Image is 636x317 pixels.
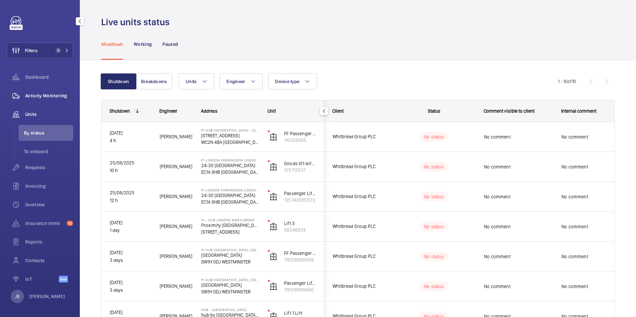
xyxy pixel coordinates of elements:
[201,288,259,295] p: SW1H 0DJ WESTMINSTER
[284,220,316,227] p: Lift 3
[424,223,444,230] p: No status
[201,229,259,235] p: [STREET_ADDRESS]
[201,169,259,175] p: EC1A 9HB [GEOGRAPHIC_DATA]
[201,252,259,259] p: [GEOGRAPHIC_DATA]
[160,223,193,230] span: [PERSON_NAME]
[333,253,384,260] span: Whitbread Group PLC
[424,134,444,140] p: No status
[201,278,259,282] p: PI Hub [GEOGRAPHIC_DATA], [GEOGRAPHIC_DATA][PERSON_NAME]
[332,108,344,114] span: Client
[424,193,444,200] p: No status
[201,259,259,265] p: SW1H 0DJ WESTMINSTER
[159,108,177,114] span: Engineer
[110,189,151,197] p: 25/08/2025
[110,309,151,316] p: [DATE]
[160,193,193,200] span: [PERSON_NAME]
[484,193,553,200] span: No comment
[269,223,277,231] img: elevator.svg
[15,293,20,300] p: JB
[567,79,572,84] span: of
[162,41,178,48] p: Paused
[59,276,68,282] span: Beta
[284,227,316,233] p: 56386534
[561,193,622,200] span: No comment
[101,16,174,28] h1: Live units status
[558,79,576,84] span: 1 - 10 10
[201,222,259,229] p: Proximity [GEOGRAPHIC_DATA]
[134,41,152,48] p: Working
[160,253,193,260] span: [PERSON_NAME]
[110,129,151,137] p: [DATE]
[269,163,277,171] img: elevator.svg
[25,257,73,264] span: Contacts
[24,130,73,136] span: By status
[201,188,259,192] p: PI London Farringdon ([GEOGRAPHIC_DATA])
[227,79,245,84] span: Engineer
[201,282,259,288] p: [GEOGRAPHIC_DATA]
[24,148,73,155] span: To onboard
[484,134,553,140] span: No comment
[269,193,277,201] img: elevator.svg
[484,163,553,170] span: No comment
[29,293,65,300] p: [PERSON_NAME]
[284,160,316,167] p: Goods lift with attendant control
[201,218,259,222] p: PI - Hub London Marylebone
[201,162,259,169] p: 24-30 [GEOGRAPHIC_DATA]
[201,192,259,199] p: 24-30 [GEOGRAPHIC_DATA]
[284,167,316,173] p: 125713537
[220,73,263,89] button: Engineer
[110,159,151,167] p: 25/08/2025
[484,283,553,290] span: No comment
[284,286,316,293] p: 119510899660
[101,41,123,48] p: Shutdown
[201,139,259,146] p: WC2N 4BA [GEOGRAPHIC_DATA]
[136,73,172,89] button: Breakdowns
[284,250,316,257] p: FF Passenger Lift Left Hand Fire Fighting
[110,286,151,294] p: 3 days
[201,308,259,312] p: Hub - [GEOGRAPHIC_DATA]
[333,133,384,141] span: Whitbread Group PLC
[424,283,444,290] p: No status
[186,79,197,84] span: Units
[25,239,73,245] span: Reports
[109,108,130,114] div: Shutdown
[110,197,151,204] p: 12 h
[160,133,193,141] span: [PERSON_NAME]
[7,43,73,58] button: Filters1
[160,163,193,170] span: [PERSON_NAME]
[267,108,316,114] div: Unit
[25,92,73,99] span: Activity Monitoring
[284,130,316,137] p: FF Passenger Lift Right Hand
[25,201,73,208] span: Overtime
[25,183,73,189] span: Invoicing
[284,257,316,263] p: 119510899659
[561,163,622,170] span: No comment
[110,257,151,264] p: 3 days
[201,248,259,252] p: PI Hub [GEOGRAPHIC_DATA], [GEOGRAPHIC_DATA][PERSON_NAME]
[110,219,151,227] p: [DATE]
[201,158,259,162] p: PI London Farringdon ([GEOGRAPHIC_DATA])
[25,111,73,118] span: Units
[561,253,622,260] span: No comment
[25,47,38,54] span: Filters
[333,193,384,200] span: Whitbread Group PLC
[484,108,535,114] span: Comment visible to client
[424,163,444,170] p: No status
[56,48,61,53] span: 1
[110,227,151,234] p: 1 day
[333,282,384,290] span: Whitbread Group PLC
[67,221,73,226] span: 10
[284,197,316,203] p: 125743095523
[561,283,622,290] span: No comment
[201,108,218,114] span: Address
[428,108,440,114] span: Status
[160,282,193,290] span: [PERSON_NAME]
[25,276,59,282] span: IoT
[100,73,136,89] button: Shutdown
[268,73,317,89] button: Device type
[269,253,277,261] img: elevator.svg
[201,199,259,205] p: EC1A 9HB [GEOGRAPHIC_DATA]
[110,249,151,257] p: [DATE]
[25,164,73,171] span: Requests
[333,163,384,170] span: Whitbread Group PLC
